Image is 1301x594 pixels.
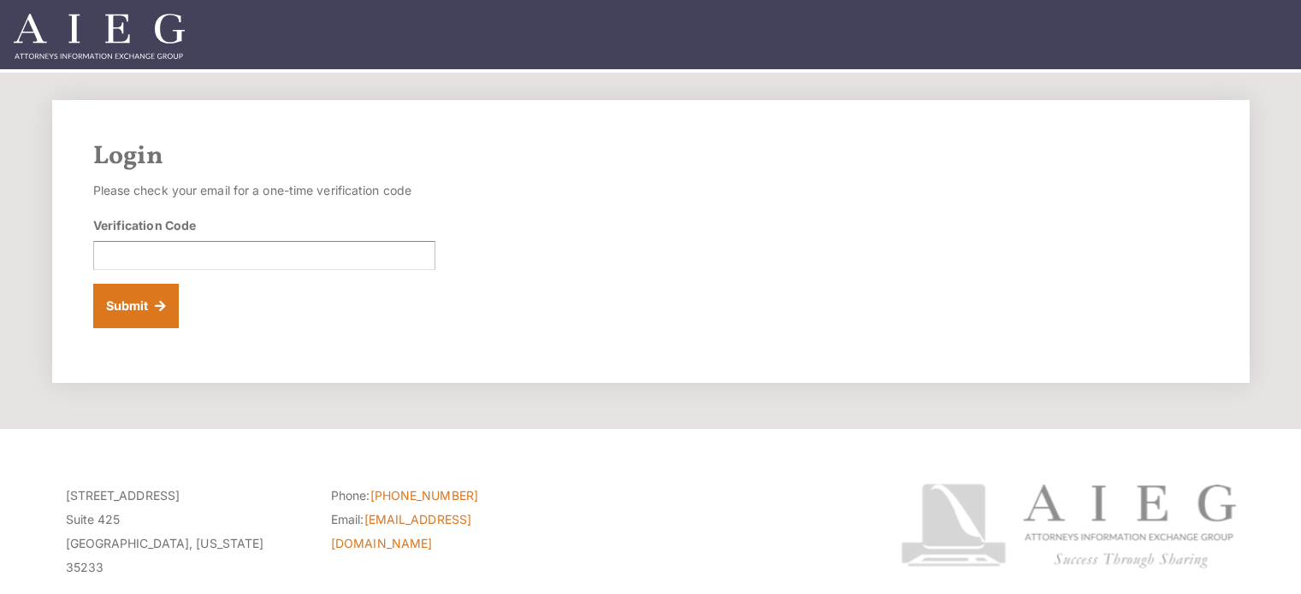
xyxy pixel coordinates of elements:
[331,512,471,550] a: [EMAIL_ADDRESS][DOMAIN_NAME]
[331,484,571,508] li: Phone:
[93,216,197,234] label: Verification Code
[93,179,435,203] p: Please check your email for a one-time verification code
[93,284,180,328] button: Submit
[331,508,571,556] li: Email:
[901,484,1236,568] img: Attorneys Information Exchange Group logo
[14,14,185,59] img: Attorneys Information Exchange Group
[93,141,1209,172] h2: Login
[66,484,305,579] p: [STREET_ADDRESS] Suite 425 [GEOGRAPHIC_DATA], [US_STATE] 35233
[370,488,478,503] a: [PHONE_NUMBER]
